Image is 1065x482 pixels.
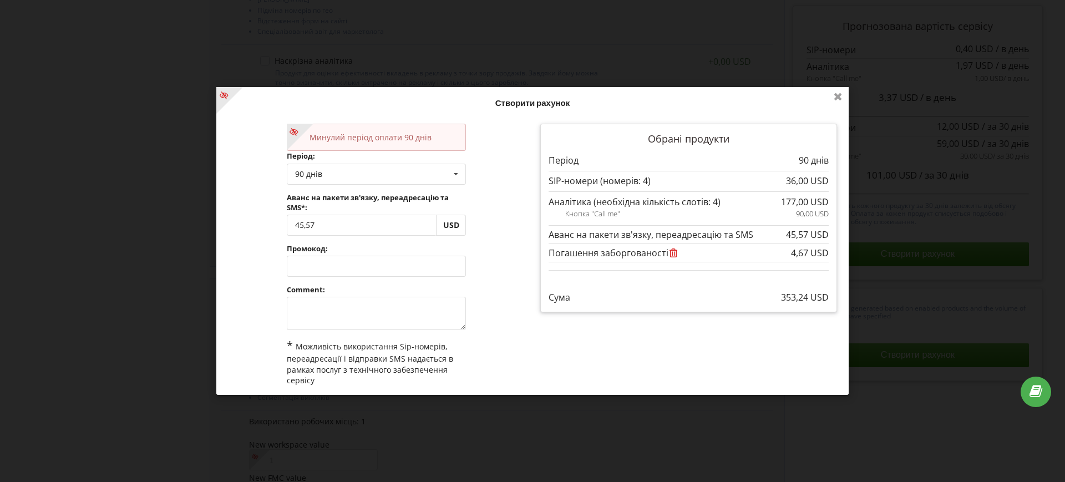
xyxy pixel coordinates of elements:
p: Минулий період оплати 90 днів [298,132,455,143]
label: Промокод: [287,243,466,253]
div: 4,67 USD [791,248,829,258]
div: 45,57 USD [786,230,829,240]
input: Enter sum [287,215,437,236]
p: Обрані продукти [549,132,829,146]
p: 177,00 USD [781,196,829,209]
p: Сума [549,291,570,304]
p: 90,00 USD [796,209,829,219]
div: Аванс на пакети зв'язку, переадресацію та SMS [549,230,829,240]
label: Аванс на пакети зв'язку, переадресацію та SMS*: [287,192,466,212]
h4: Створити рахунок [228,98,837,108]
div: Можливість використання Sip-номерів, переадресації і відправки SMS надається в рамках послуг з те... [287,338,466,386]
p: 90 днів [799,154,829,167]
div: Погашення заборгованості [549,248,829,258]
span: Кнопка "Call me" [565,209,620,219]
p: 36,00 USD [786,175,829,187]
div: USD [436,215,466,236]
p: 353,24 USD [781,291,829,304]
p: Аналітика (необхідна кількість слотів: 4) [549,196,721,209]
p: SIP-номери (номерів: 4) [549,175,651,187]
label: Період: [287,151,466,161]
p: Період [549,154,579,167]
div: 90 днів [295,170,322,177]
label: Comment: [287,285,466,295]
